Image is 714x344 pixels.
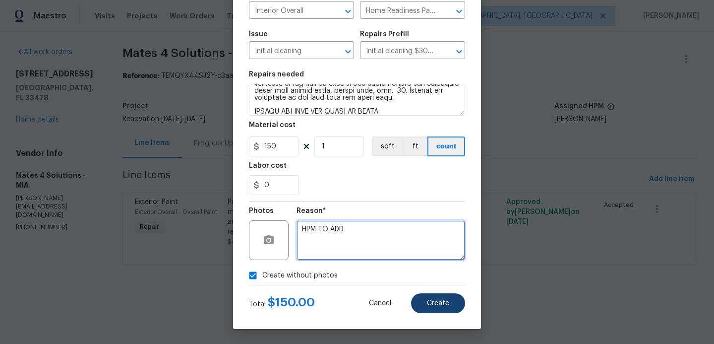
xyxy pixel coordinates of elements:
[452,45,466,59] button: Open
[427,300,449,307] span: Create
[411,293,465,313] button: Create
[297,220,465,260] textarea: HPM TO ADD
[297,207,326,214] h5: Reason*
[249,162,287,169] h5: Labor cost
[249,71,304,78] h5: Repairs needed
[427,137,465,156] button: count
[249,207,274,214] h5: Photos
[341,4,355,18] button: Open
[372,137,403,156] button: sqft
[249,84,465,116] textarea: 7. Lore ipsu dolorsit ametc adi elit. 3. Seddo eiu tem incididu utlab etdolore ma al enim ad mini...
[249,31,268,38] h5: Issue
[268,296,315,308] span: $ 150.00
[369,300,391,307] span: Cancel
[262,271,338,281] span: Create without photos
[452,4,466,18] button: Open
[360,31,409,38] h5: Repairs Prefill
[249,122,296,129] h5: Material cost
[341,45,355,59] button: Open
[403,137,427,156] button: ft
[249,297,315,309] div: Total
[353,293,407,313] button: Cancel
